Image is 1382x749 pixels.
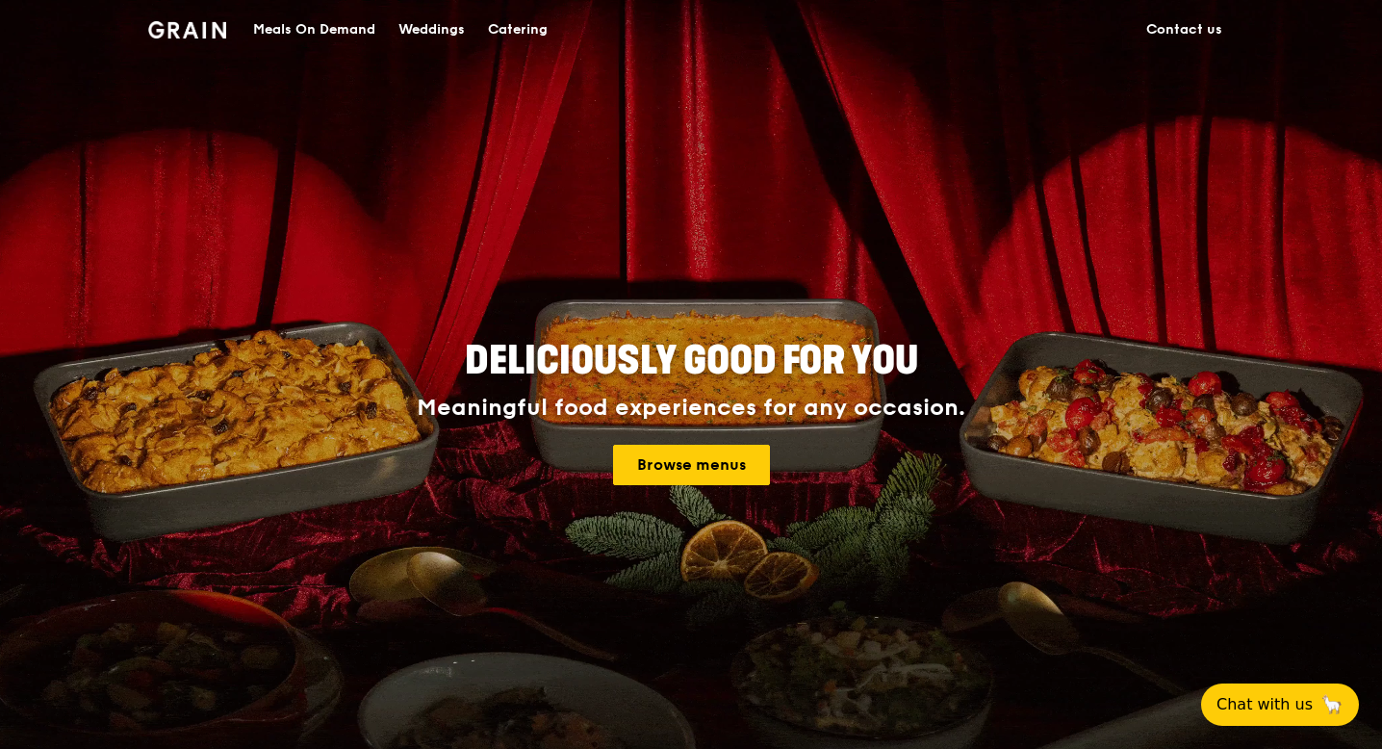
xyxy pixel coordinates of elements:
[1216,693,1313,716] span: Chat with us
[1320,693,1344,716] span: 🦙
[253,1,375,59] div: Meals On Demand
[613,445,770,485] a: Browse menus
[1135,1,1234,59] a: Contact us
[148,21,226,39] img: Grain
[398,1,465,59] div: Weddings
[387,1,476,59] a: Weddings
[476,1,559,59] a: Catering
[488,1,548,59] div: Catering
[1201,684,1359,726] button: Chat with us🦙
[345,395,1037,422] div: Meaningful food experiences for any occasion.
[465,338,918,384] span: Deliciously good for you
